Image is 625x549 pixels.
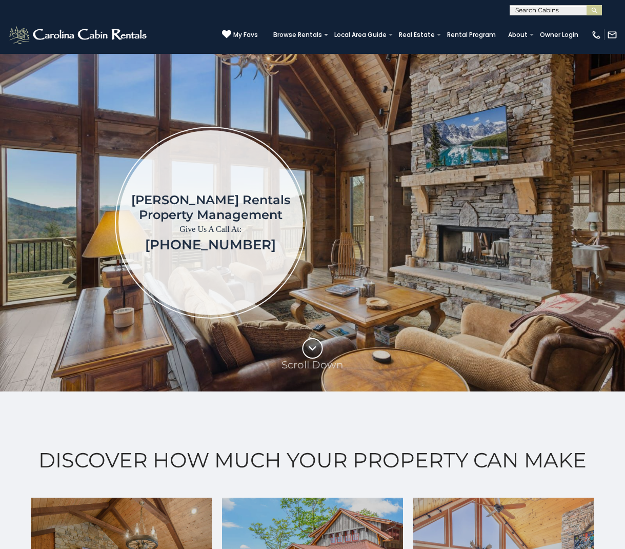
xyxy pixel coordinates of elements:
[26,448,599,472] h2: Discover How Much Your Property Can Make
[329,28,392,42] a: Local Area Guide
[406,84,610,361] iframe: New Contact Form
[268,28,327,42] a: Browse Rentals
[503,28,533,42] a: About
[145,237,276,253] a: [PHONE_NUMBER]
[131,222,290,237] p: Give Us A Call At:
[394,28,440,42] a: Real Estate
[281,359,344,371] p: Scroll Down
[442,28,501,42] a: Rental Program
[233,30,258,40] span: My Favs
[607,30,617,40] img: mail-regular-white.png
[131,192,290,222] h1: [PERSON_NAME] Rentals Property Management
[535,28,583,42] a: Owner Login
[591,30,601,40] img: phone-regular-white.png
[222,30,258,40] a: My Favs
[8,25,150,45] img: White-1-2.png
